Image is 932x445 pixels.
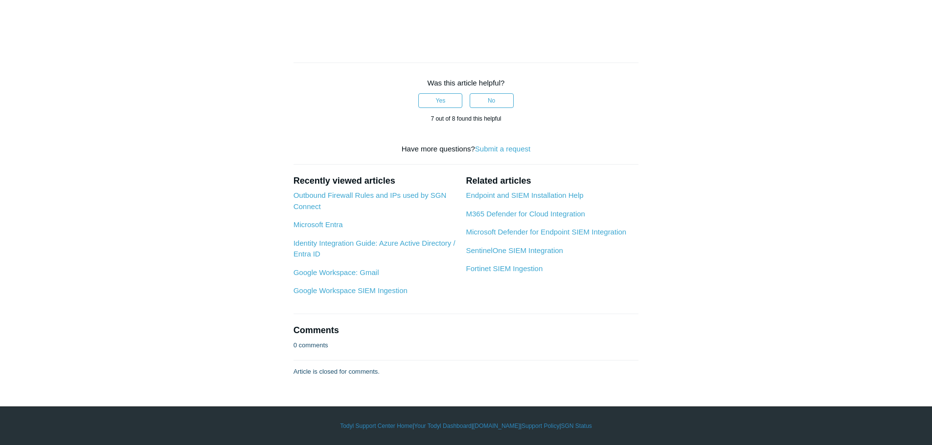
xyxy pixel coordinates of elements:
[294,144,639,155] div: Have more questions?
[182,422,750,430] div: | | | |
[466,264,543,273] a: Fortinet SIEM Ingestion
[470,93,514,108] button: This article was not helpful
[466,246,563,254] a: SentinelOne SIEM Integration
[428,79,505,87] span: Was this article helpful?
[294,220,343,229] a: Microsoft Entra
[431,115,501,122] span: 7 out of 8 found this helpful
[294,367,380,377] p: Article is closed for comments.
[294,340,328,350] p: 0 comments
[466,228,626,236] a: Microsoft Defender for Endpoint SIEM Integration
[418,93,462,108] button: This article was helpful
[294,174,456,188] h2: Recently viewed articles
[466,210,585,218] a: M365 Defender for Cloud Integration
[522,422,559,430] a: Support Policy
[466,191,583,199] a: Endpoint and SIEM Installation Help
[294,268,379,276] a: Google Workspace: Gmail
[466,174,638,188] h2: Related articles
[294,239,455,258] a: Identity Integration Guide: Azure Active Directory / Entra ID
[294,191,447,211] a: Outbound Firewall Rules and IPs used by SGN Connect
[473,422,520,430] a: [DOMAIN_NAME]
[294,324,639,337] h2: Comments
[475,145,530,153] a: Submit a request
[294,286,408,295] a: Google Workspace SIEM Ingestion
[340,422,412,430] a: Todyl Support Center Home
[561,422,592,430] a: SGN Status
[414,422,471,430] a: Your Todyl Dashboard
